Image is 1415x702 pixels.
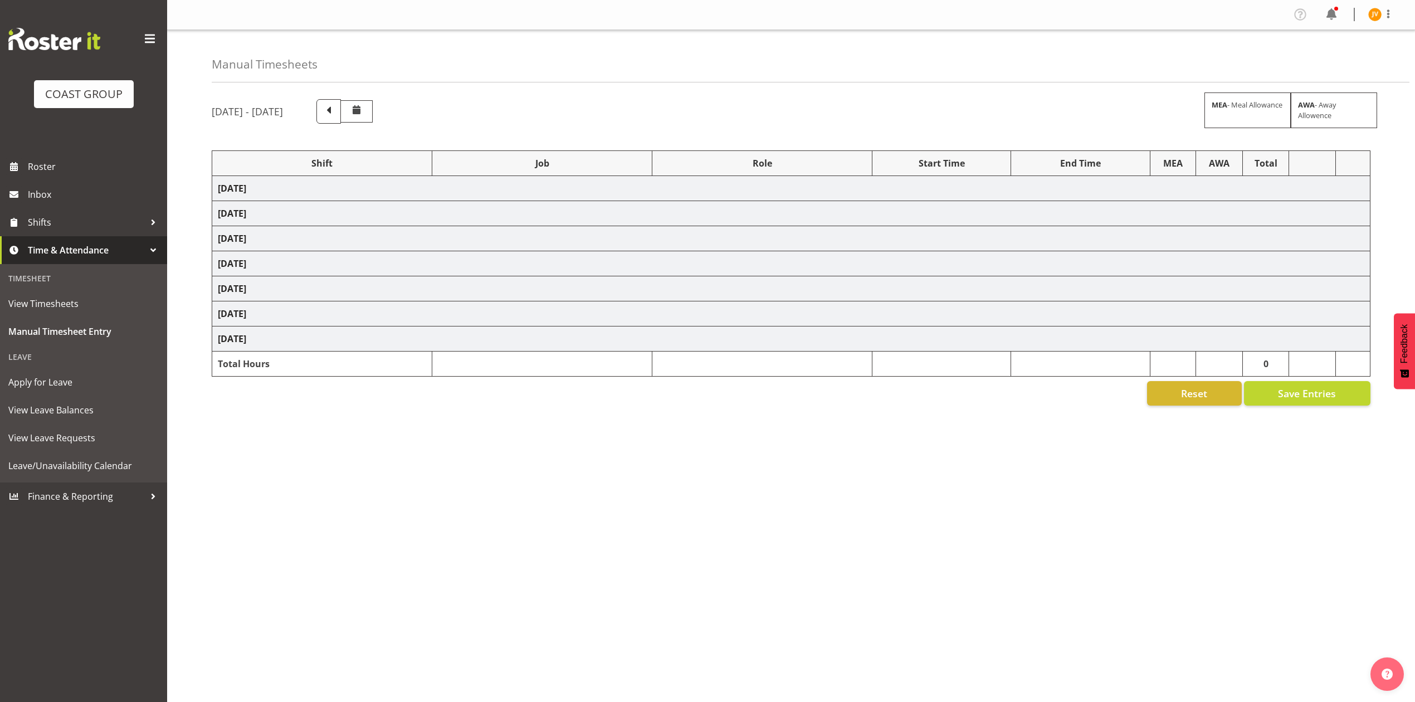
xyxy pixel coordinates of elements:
[28,158,162,175] span: Roster
[28,242,145,259] span: Time & Attendance
[212,58,318,71] h4: Manual Timesheets
[3,452,164,480] a: Leave/Unavailability Calendar
[3,345,164,368] div: Leave
[8,402,159,418] span: View Leave Balances
[8,374,159,391] span: Apply for Leave
[28,214,145,231] span: Shifts
[1244,381,1370,406] button: Save Entries
[1291,92,1377,128] div: - Away Allowence
[45,86,123,103] div: COAST GROUP
[212,276,1370,301] td: [DATE]
[8,323,159,340] span: Manual Timesheet Entry
[212,201,1370,226] td: [DATE]
[212,176,1370,201] td: [DATE]
[212,226,1370,251] td: [DATE]
[28,488,145,505] span: Finance & Reporting
[212,105,283,118] h5: [DATE] - [DATE]
[212,326,1370,352] td: [DATE]
[212,301,1370,326] td: [DATE]
[1017,157,1144,170] div: End Time
[28,186,162,203] span: Inbox
[1248,157,1283,170] div: Total
[3,424,164,452] a: View Leave Requests
[8,295,159,312] span: View Timesheets
[1399,324,1409,363] span: Feedback
[1394,313,1415,389] button: Feedback - Show survey
[658,157,866,170] div: Role
[1382,669,1393,680] img: help-xxl-2.png
[1368,8,1382,21] img: jorgelina-villar11067.jpg
[1243,352,1289,377] td: 0
[438,157,646,170] div: Job
[8,457,159,474] span: Leave/Unavailability Calendar
[212,352,432,377] td: Total Hours
[1212,100,1227,110] strong: MEA
[878,157,1005,170] div: Start Time
[3,318,164,345] a: Manual Timesheet Entry
[1202,157,1237,170] div: AWA
[3,368,164,396] a: Apply for Leave
[3,267,164,290] div: Timesheet
[3,396,164,424] a: View Leave Balances
[212,251,1370,276] td: [DATE]
[1204,92,1291,128] div: - Meal Allowance
[1147,381,1242,406] button: Reset
[1278,386,1336,401] span: Save Entries
[8,430,159,446] span: View Leave Requests
[1156,157,1190,170] div: MEA
[3,290,164,318] a: View Timesheets
[1298,100,1315,110] strong: AWA
[1181,386,1207,401] span: Reset
[8,28,100,50] img: Rosterit website logo
[218,157,426,170] div: Shift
